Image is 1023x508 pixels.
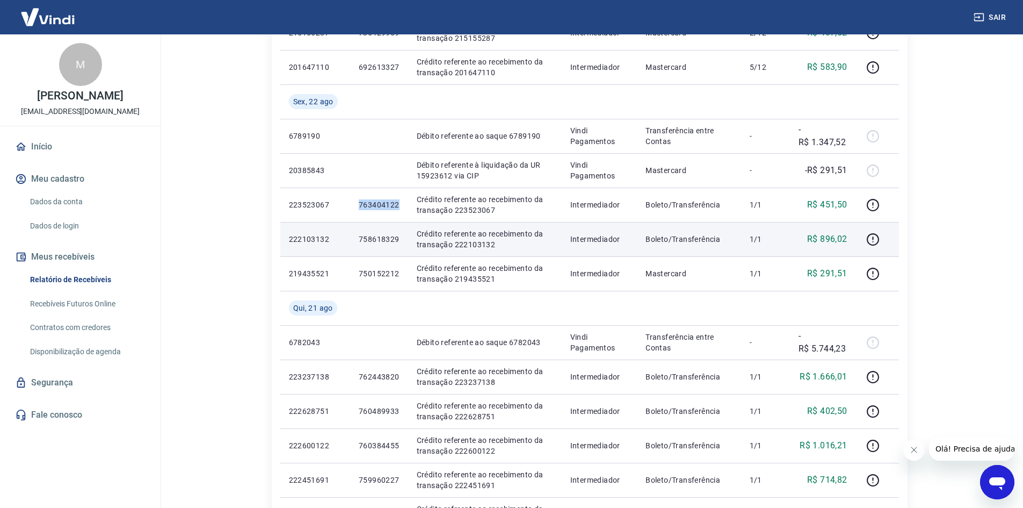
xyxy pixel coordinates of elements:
p: R$ 896,02 [807,233,847,246]
p: R$ 1.666,01 [800,370,847,383]
p: 1/1 [750,406,781,417]
p: 201647110 [289,62,342,73]
p: Transferência entre Contas [645,332,732,353]
p: 1/1 [750,371,781,382]
div: M [59,43,102,86]
p: 222451691 [289,475,342,485]
p: R$ 1.016,21 [800,439,847,452]
p: 222600122 [289,440,342,451]
p: 222628751 [289,406,342,417]
a: Recebíveis Futuros Online [26,293,148,315]
p: 20385843 [289,165,342,176]
a: Fale conosco [13,403,148,427]
p: Intermediador [570,406,629,417]
a: Início [13,135,148,159]
p: Boleto/Transferência [645,406,732,417]
p: 6782043 [289,337,342,348]
p: Boleto/Transferência [645,199,732,210]
p: Crédito referente ao recebimento da transação 222628751 [417,400,553,422]
p: R$ 402,50 [807,405,847,418]
a: Dados de login [26,215,148,237]
p: Boleto/Transferência [645,371,732,382]
p: Crédito referente ao recebimento da transação 222600122 [417,435,553,456]
iframe: Fechar mensagem [903,439,925,461]
p: Crédito referente ao recebimento da transação 222103132 [417,228,553,250]
a: Disponibilização de agenda [26,341,148,363]
p: 763404122 [359,199,400,210]
p: Crédito referente ao recebimento da transação 223523067 [417,194,553,216]
span: Sex, 22 ago [293,96,333,107]
p: 760384455 [359,440,400,451]
p: - [750,337,781,348]
p: 760489933 [359,406,400,417]
p: -R$ 1.347,52 [799,123,847,149]
span: Olá! Precisa de ajuda? [6,8,90,16]
p: R$ 583,90 [807,61,847,74]
p: R$ 291,51 [807,267,847,280]
button: Meu cadastro [13,167,148,191]
p: Intermediador [570,268,629,279]
a: Contratos com credores [26,317,148,339]
p: [EMAIL_ADDRESS][DOMAIN_NAME] [21,106,140,117]
p: R$ 714,82 [807,474,847,486]
p: - [750,131,781,141]
p: 223523067 [289,199,342,210]
p: Crédito referente ao recebimento da transação 201647110 [417,56,553,78]
p: Débito referente ao saque 6789190 [417,131,553,141]
p: 750152212 [359,268,400,279]
p: 1/1 [750,234,781,245]
img: Vindi [13,1,83,33]
p: Mastercard [645,268,732,279]
p: Vindi Pagamentos [570,125,629,147]
p: Mastercard [645,62,732,73]
p: 1/1 [750,268,781,279]
p: R$ 451,50 [807,198,847,211]
p: Intermediador [570,475,629,485]
p: 222103132 [289,234,342,245]
p: 1/1 [750,475,781,485]
p: 759960227 [359,475,400,485]
iframe: Botão para abrir a janela de mensagens [980,465,1014,499]
p: -R$ 5.744,23 [799,330,847,355]
p: Crédito referente ao recebimento da transação 223237138 [417,366,553,388]
p: 6789190 [289,131,342,141]
button: Sair [971,8,1010,27]
p: Crédito referente ao recebimento da transação 219435521 [417,263,553,284]
p: Boleto/Transferência [645,440,732,451]
a: Segurança [13,371,148,395]
iframe: Mensagem da empresa [929,437,1014,461]
a: Dados da conta [26,191,148,213]
p: Mastercard [645,165,732,176]
p: Crédito referente ao recebimento da transação 222451691 [417,469,553,491]
span: Qui, 21 ago [293,303,333,313]
p: Intermediador [570,371,629,382]
p: 758618329 [359,234,400,245]
p: Débito referente à liquidação da UR 15923612 via CIP [417,160,553,181]
p: Vindi Pagamentos [570,160,629,181]
p: - [750,165,781,176]
p: 5/12 [750,62,781,73]
p: 223237138 [289,371,342,382]
p: 1/1 [750,440,781,451]
a: Relatório de Recebíveis [26,269,148,291]
p: Intermediador [570,199,629,210]
button: Meus recebíveis [13,245,148,269]
p: -R$ 291,51 [805,164,847,177]
p: 692613327 [359,62,400,73]
p: Intermediador [570,440,629,451]
p: 219435521 [289,268,342,279]
p: Transferência entre Contas [645,125,732,147]
p: Intermediador [570,234,629,245]
p: [PERSON_NAME] [37,90,123,102]
p: 1/1 [750,199,781,210]
p: Boleto/Transferência [645,475,732,485]
p: 762443820 [359,371,400,382]
p: Débito referente ao saque 6782043 [417,337,553,348]
p: Intermediador [570,62,629,73]
p: Vindi Pagamentos [570,332,629,353]
p: Boleto/Transferência [645,234,732,245]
